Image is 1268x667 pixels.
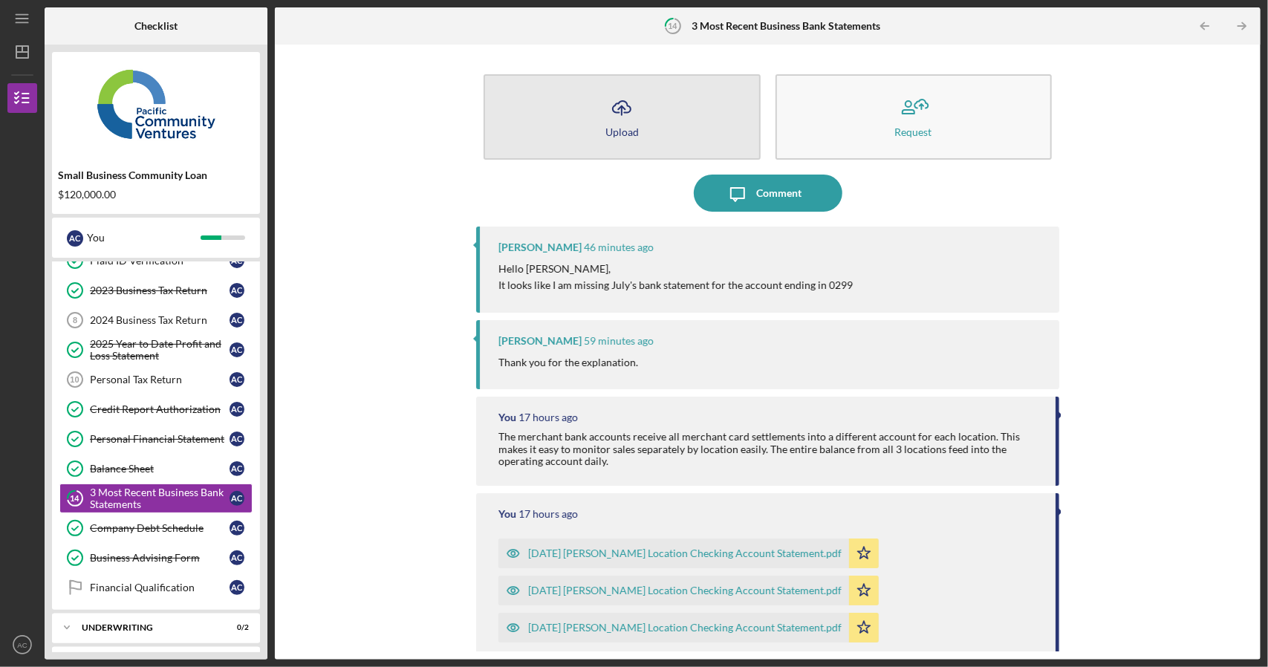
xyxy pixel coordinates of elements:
a: 82024 Business Tax ReturnAC [59,305,253,335]
div: [DATE] [PERSON_NAME] Location Checking Account Statement.pdf [528,622,842,634]
button: [DATE] [PERSON_NAME] Location Checking Account Statement.pdf [498,613,879,642]
button: Request [776,74,1052,160]
div: You [87,225,201,250]
a: 2025 Year to Date Profit and Loss StatementAC [59,335,253,365]
p: Hello [PERSON_NAME], [498,261,853,277]
div: You [498,508,516,520]
div: A C [230,550,244,565]
div: Underwriting [82,623,212,632]
button: Comment [694,175,842,212]
p: Thank you for the explanation. [498,354,638,371]
a: Balance SheetAC [59,454,253,484]
a: Company Debt ScheduleAC [59,513,253,543]
div: [PERSON_NAME] [498,335,582,347]
a: Business Advising FormAC [59,543,253,573]
p: It looks like I am missing July's bank statement for the account ending in 0299 [498,277,853,293]
div: Small Business Community Loan [58,169,254,181]
div: A C [230,402,244,417]
time: 2025-09-23 03:14 [518,411,578,423]
div: A C [230,432,244,446]
div: Request [895,126,932,137]
div: 2023 Business Tax Return [90,284,230,296]
div: 0 / 2 [222,623,249,632]
div: [DATE] [PERSON_NAME] Location Checking Account Statement.pdf [528,547,842,559]
div: 2024 Business Tax Return [90,314,230,326]
a: 2023 Business Tax ReturnAC [59,276,253,305]
div: Comment [756,175,802,212]
div: 2025 Year to Date Profit and Loss Statement [90,338,230,362]
b: Checklist [134,20,178,32]
div: A C [230,283,244,298]
a: Financial QualificationAC [59,573,253,602]
div: 3 Most Recent Business Bank Statements [90,487,230,510]
b: 3 Most Recent Business Bank Statements [692,20,880,32]
button: AC [7,630,37,660]
a: Personal Financial StatementAC [59,424,253,454]
div: A C [230,372,244,387]
time: 2025-09-23 03:13 [518,508,578,520]
div: Upload [605,126,639,137]
div: A C [230,521,244,536]
tspan: 10 [70,375,79,384]
div: A C [67,230,83,247]
div: Company Debt Schedule [90,522,230,534]
div: A C [230,580,244,595]
div: A C [230,491,244,506]
div: Personal Tax Return [90,374,230,385]
a: Credit Report AuthorizationAC [59,394,253,424]
time: 2025-09-23 19:09 [584,335,654,347]
div: You [498,411,516,423]
button: [DATE] [PERSON_NAME] Location Checking Account Statement.pdf [498,539,879,568]
div: Business Advising Form [90,552,230,564]
div: Financial Qualification [90,582,230,593]
tspan: 8 [73,316,77,325]
div: A C [230,313,244,328]
div: The merchant bank accounts receive all merchant card settlements into a different account for eac... [498,431,1040,466]
div: [PERSON_NAME] [498,241,582,253]
button: [DATE] [PERSON_NAME] Location Checking Account Statement.pdf [498,576,879,605]
button: Upload [484,74,760,160]
time: 2025-09-23 19:22 [584,241,654,253]
div: Balance Sheet [90,463,230,475]
div: Personal Financial Statement [90,433,230,445]
img: Product logo [52,59,260,149]
tspan: 14 [71,494,80,504]
div: A C [230,342,244,357]
text: AC [17,641,27,649]
a: 143 Most Recent Business Bank StatementsAC [59,484,253,513]
div: [DATE] [PERSON_NAME] Location Checking Account Statement.pdf [528,585,842,596]
tspan: 14 [669,21,678,30]
a: 10Personal Tax ReturnAC [59,365,253,394]
div: A C [230,461,244,476]
div: Credit Report Authorization [90,403,230,415]
div: $120,000.00 [58,189,254,201]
